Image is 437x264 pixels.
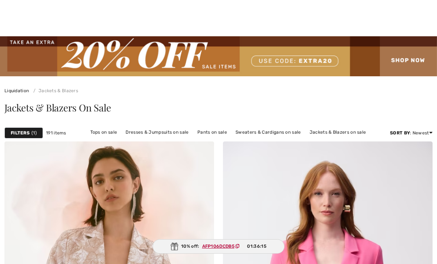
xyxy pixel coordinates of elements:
a: Tops on sale [87,127,121,137]
strong: Sort By [390,130,410,136]
img: Gift.svg [171,243,178,250]
ins: AFP106DCDB5 [202,244,234,249]
span: 01:36:15 [247,243,266,250]
a: Pants on sale [194,127,231,137]
div: 10% off: [153,239,284,254]
span: 191 items [46,130,66,136]
a: Dresses & Jumpsuits on sale [122,127,192,137]
a: Outerwear on sale [223,137,271,147]
a: Jackets & Blazers on sale [306,127,370,137]
a: Jackets & Blazers [30,88,78,93]
span: Jackets & Blazers On Sale [4,101,111,114]
strong: Filters [11,130,30,136]
div: : Newest [390,130,433,136]
span: 1 [31,130,37,136]
a: Sweaters & Cardigans on sale [232,127,304,137]
a: Skirts on sale [185,137,222,147]
a: Liquidation [4,88,29,93]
